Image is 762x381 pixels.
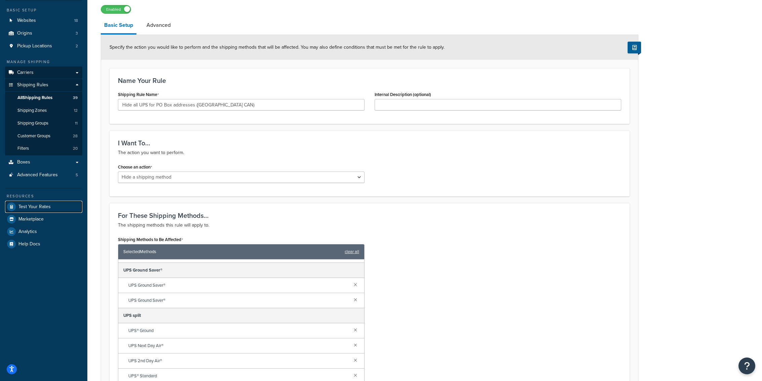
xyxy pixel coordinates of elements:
span: Origins [17,31,32,36]
h3: I Want To... [118,139,621,147]
a: Pickup Locations2 [5,40,82,52]
span: 11 [75,121,78,126]
li: Websites [5,14,82,27]
a: Advanced Features5 [5,169,82,181]
span: UPS Ground Saver® [128,296,348,305]
a: Analytics [5,226,82,238]
span: Specify the action you would like to perform and the shipping methods that will be affected. You ... [110,44,444,51]
span: Advanced Features [17,172,58,178]
li: Shipping Rules [5,79,82,155]
span: 39 [73,95,78,101]
a: Customer Groups28 [5,130,82,142]
a: Shipping Zones12 [5,104,82,117]
a: Shipping Rules [5,79,82,91]
li: Shipping Groups [5,117,82,130]
a: AllShipping Rules39 [5,92,82,104]
span: Customer Groups [17,133,50,139]
a: Shipping Groups11 [5,117,82,130]
span: Test Your Rates [18,204,51,210]
a: Carriers [5,66,82,79]
span: Carriers [17,70,34,76]
p: The shipping methods this rule will apply to. [118,221,621,229]
label: Choose an action [118,164,152,170]
a: Advanced [143,17,174,33]
label: Internal Description (optional) [375,92,431,97]
a: Marketplace [5,213,82,225]
span: 28 [73,133,78,139]
span: Help Docs [18,241,40,247]
div: UPS Ground Saver® [118,263,364,278]
a: Boxes [5,156,82,169]
li: Filters [5,142,82,155]
span: Selected Methods [123,247,341,256]
div: Manage Shipping [5,59,82,65]
li: Pickup Locations [5,40,82,52]
label: Shipping Methods to Be Affected [118,237,183,242]
span: 3 [76,31,78,36]
a: Origins3 [5,27,82,40]
a: Help Docs [5,238,82,250]
span: Analytics [18,229,37,235]
span: 5 [76,172,78,178]
span: 18 [74,18,78,23]
label: Shipping Rule Name [118,92,159,97]
span: Shipping Groups [17,121,48,126]
label: Enabled [101,5,131,13]
li: Advanced Features [5,169,82,181]
span: Filters [17,146,29,151]
span: Shipping Zones [17,108,47,113]
h3: Name Your Rule [118,77,621,84]
span: 12 [74,108,78,113]
span: Marketplace [18,217,44,222]
span: Boxes [17,159,30,165]
a: Websites18 [5,14,82,27]
span: Shipping Rules [17,82,48,88]
h3: For These Shipping Methods... [118,212,621,219]
span: UPS® Ground [128,326,348,335]
a: Basic Setup [101,17,136,35]
li: Origins [5,27,82,40]
li: Customer Groups [5,130,82,142]
span: UPS Ground Saver® [128,281,348,290]
li: Shipping Zones [5,104,82,117]
span: 2 [76,43,78,49]
button: Show Help Docs [628,42,641,53]
a: Filters20 [5,142,82,155]
a: Test Your Rates [5,201,82,213]
button: Open Resource Center [738,358,755,374]
span: 20 [73,146,78,151]
span: UPS Next Day Air® [128,341,348,350]
div: UPS split [118,308,364,323]
div: Resources [5,193,82,199]
span: Pickup Locations [17,43,52,49]
span: Websites [17,18,36,23]
a: clear all [345,247,359,256]
span: All Shipping Rules [17,95,52,101]
span: UPS 2nd Day Air® [128,356,348,366]
p: The action you want to perform. [118,149,621,157]
div: Basic Setup [5,7,82,13]
span: UPS® Standard [128,371,348,381]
